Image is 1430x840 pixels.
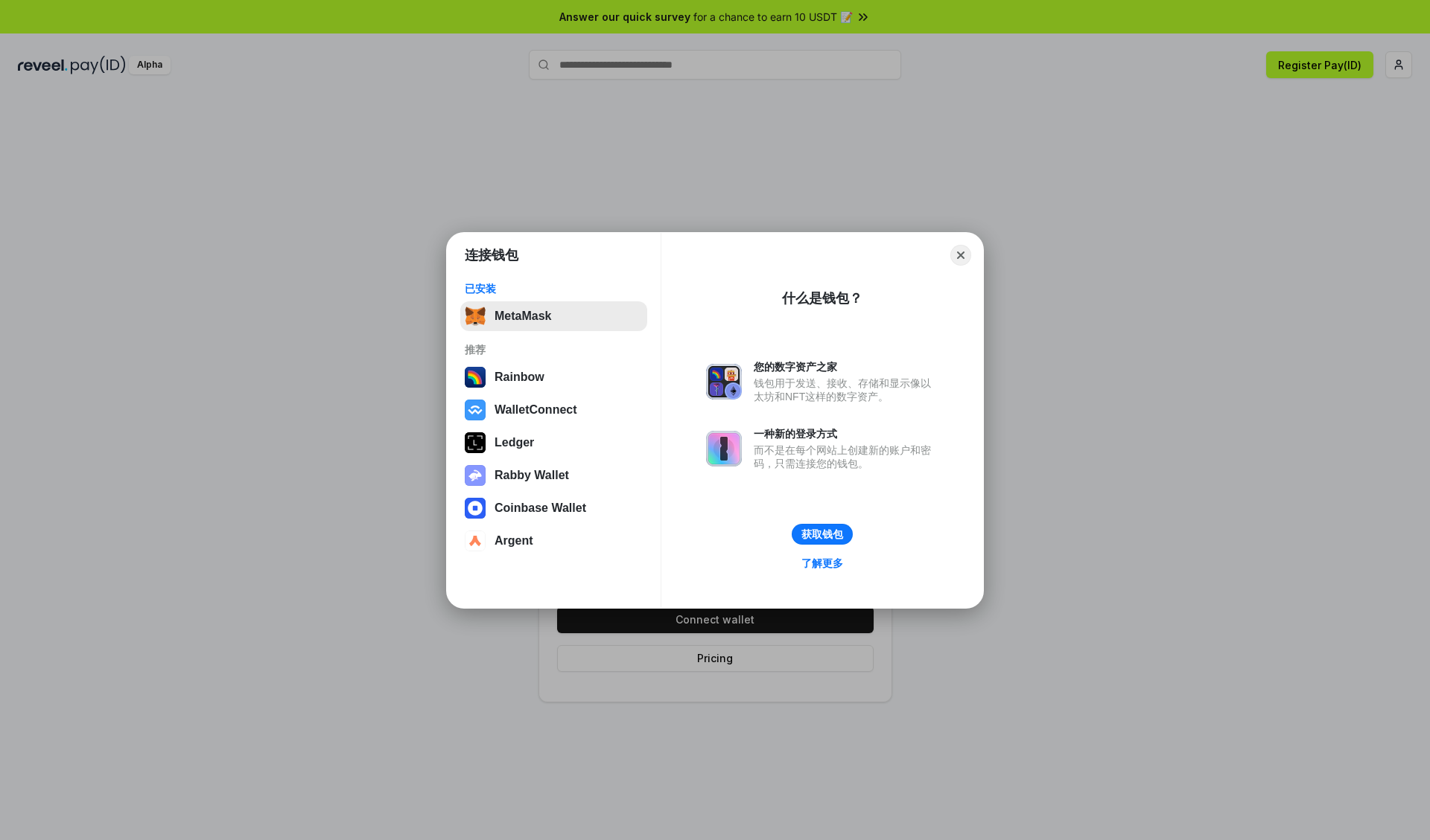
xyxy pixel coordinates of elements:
[465,367,486,388] img: svg+xml,%3Csvg%20width%3D%22120%22%20height%3D%22120%22%20viewBox%3D%220%200%20120%20120%22%20fil...
[754,427,938,440] div: 一种新的登录方式
[465,306,486,327] img: svg+xml,%3Csvg%20fill%3D%22none%22%20height%3D%2233%22%20viewBox%3D%220%200%2035%2033%22%20width%...
[706,364,742,400] img: svg+xml,%3Csvg%20xmlns%3D%22http%3A%2F%2Fwww.w3.org%2F2000%2Fsvg%22%20fill%3D%22none%22%20viewBox...
[465,343,643,356] div: 推荐
[460,301,647,331] button: MetaMask
[801,528,843,541] div: 获取钱包
[801,557,843,570] div: 了解更多
[465,282,643,295] div: 已安装
[460,493,647,523] button: Coinbase Wallet
[950,245,971,266] button: Close
[465,246,518,264] h1: 连接钱包
[706,431,742,467] img: svg+xml,%3Csvg%20xmlns%3D%22http%3A%2F%2Fwww.w3.org%2F2000%2Fsvg%22%20fill%3D%22none%22%20viewBox...
[754,443,938,470] div: 而不是在每个网站上创建新的账户和密码，只需连接您的钱包。
[495,371,544,384] div: Rainbow
[792,554,852,573] a: 了解更多
[465,530,486,551] img: svg+xml,%3Csvg%20width%3D%2228%22%20height%3D%2228%22%20viewBox%3D%220%200%2028%2028%22%20fill%3D...
[495,501,586,515] div: Coinbase Wallet
[495,310,551,323] div: MetaMask
[460,395,647,425] button: WalletConnect
[460,428,647,458] button: Ledger
[460,362,647,392] button: Rainbow
[460,461,647,490] button: Rabby Wallet
[495,534,533,548] div: Argent
[465,465,486,486] img: svg+xml,%3Csvg%20xmlns%3D%22http%3A%2F%2Fwww.w3.org%2F2000%2Fsvg%22%20fill%3D%22none%22%20viewBox...
[754,360,938,373] div: 您的数字资产之家
[465,432,486,453] img: svg+xml,%3Csvg%20xmlns%3D%22http%3A%2F%2Fwww.w3.org%2F2000%2Fsvg%22%20width%3D%2228%22%20height%3...
[465,498,486,519] img: svg+xml,%3Csvg%20width%3D%2228%22%20height%3D%2228%22%20viewBox%3D%220%200%2028%2028%22%20fill%3D...
[782,289,862,307] div: 什么是钱包？
[465,400,486,420] img: svg+xml,%3Csvg%20width%3D%2228%22%20height%3D%2228%22%20viewBox%3D%220%200%2028%2028%22%20fill%3D...
[460,526,647,556] button: Argent
[495,403,577,417] div: WalletConnect
[754,376,938,403] div: 钱包用于发送、接收、存储和显示像以太坊和NFT这样的数字资产。
[495,469,569,482] div: Rabby Wallet
[495,436,534,449] div: Ledger
[792,524,853,545] button: 获取钱包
